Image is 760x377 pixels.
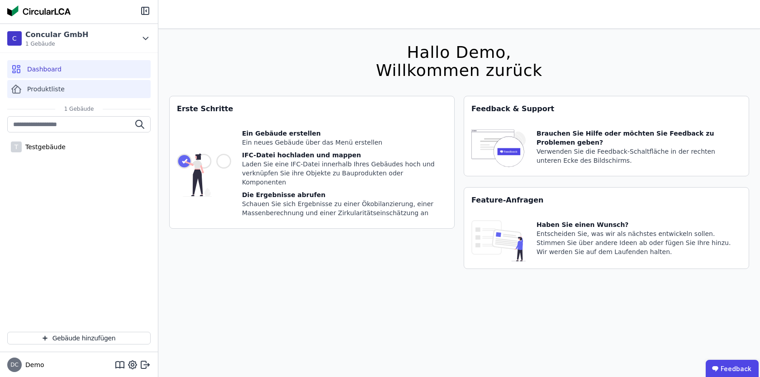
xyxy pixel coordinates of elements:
div: Feature-Anfragen [464,188,749,213]
div: Schauen Sie sich Ergebnisse zu einer Ökobilanzierung, einer Massenberechnung und einer Zirkularit... [242,199,447,217]
div: Entscheiden Sie, was wir als nächstes entwickeln sollen. Stimmen Sie über andere Ideen ab oder fü... [537,229,741,256]
div: Haben Sie einen Wunsch? [537,220,741,229]
div: Ein Gebäude erstellen [242,129,447,138]
span: DC [10,362,19,368]
div: Brauchen Sie Hilfe oder möchten Sie Feedback zu Problemen geben? [537,129,741,147]
span: 1 Gebäude [25,40,88,47]
span: 1 Gebäude [55,105,103,113]
img: feedback-icon-HCTs5lye.svg [471,129,526,169]
div: T [11,141,22,152]
div: Feedback & Support [464,96,749,122]
button: Gebäude hinzufügen [7,332,151,344]
span: Demo [22,360,44,369]
img: getting_started_tile-DrF_GRSv.svg [177,129,231,221]
span: Dashboard [27,65,62,74]
div: Concular GmbH [25,29,88,40]
div: IFC-Datei hochladen und mappen [242,151,447,160]
div: Ein neues Gebäude über das Menü erstellen [242,138,447,147]
div: Verwenden Sie die Feedback-Schaltfläche in der rechten unteren Ecke des Bildschirms. [537,147,741,165]
div: Willkommen zurück [376,61,542,80]
div: Laden Sie eine IFC-Datei innerhalb Ihres Gebäudes hoch und verknüpfen Sie ihre Objekte zu Bauprod... [242,160,447,187]
div: C [7,31,22,46]
span: Produktliste [27,85,65,94]
img: feature_request_tile-UiXE1qGU.svg [471,220,526,261]
div: Testgebäude [22,142,66,151]
div: Erste Schritte [170,96,454,122]
div: Hallo Demo, [376,43,542,61]
img: Concular [7,5,71,16]
div: Die Ergebnisse abrufen [242,190,447,199]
